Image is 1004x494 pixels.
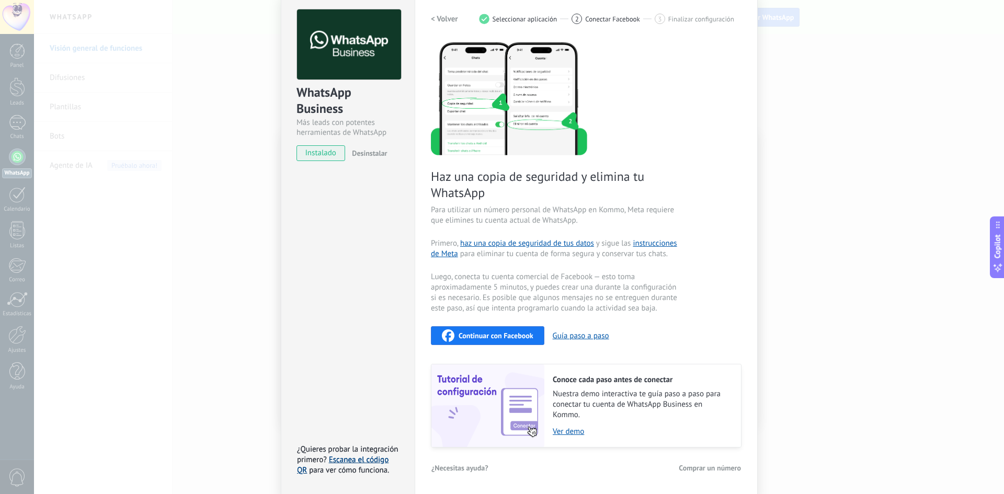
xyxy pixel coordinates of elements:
[575,15,579,24] span: 2
[296,118,400,137] div: Más leads con potentes herramientas de WhatsApp
[493,15,557,23] span: Seleccionar aplicación
[658,15,661,24] span: 3
[585,15,640,23] span: Conectar Facebook
[679,464,741,472] span: Comprar un número
[553,331,609,341] button: Guía paso a paso
[668,15,734,23] span: Finalizar configuración
[296,84,400,118] div: WhatsApp Business
[297,455,389,475] a: Escanea el código QR
[352,148,387,158] span: Desinstalar
[431,205,680,226] span: Para utilizar un número personal de WhatsApp en Kommo, Meta requiere que elimines tu cuenta actua...
[431,238,677,259] a: instrucciones de Meta
[431,272,680,314] span: Luego, conecta tu cuenta comercial de Facebook — esto toma aproximadamente 5 minutos, y puedes cr...
[297,444,398,465] span: ¿Quieres probar la integración primero?
[431,14,458,24] h2: < Volver
[553,427,731,436] a: Ver demo
[553,389,731,420] span: Nuestra demo interactiva te guía paso a paso para conectar tu cuenta de WhatsApp Business en Kommo.
[297,9,401,80] img: logo_main.png
[553,375,731,385] h2: Conoce cada paso antes de conectar
[459,332,533,339] span: Continuar con Facebook
[460,238,594,248] a: haz una copia de seguridad de tus datos
[348,145,387,161] button: Desinstalar
[678,460,741,476] button: Comprar un número
[431,41,587,155] img: delete personal phone
[309,465,389,475] span: para ver cómo funciona.
[431,9,458,28] button: < Volver
[431,326,544,345] button: Continuar con Facebook
[431,238,680,259] span: Primero, y sigue las para eliminar tu cuenta de forma segura y conservar tus chats.
[431,168,680,201] span: Haz una copia de seguridad y elimina tu WhatsApp
[992,234,1003,258] span: Copilot
[431,464,488,472] span: ¿Necesitas ayuda?
[297,145,345,161] span: instalado
[431,460,489,476] button: ¿Necesitas ayuda?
